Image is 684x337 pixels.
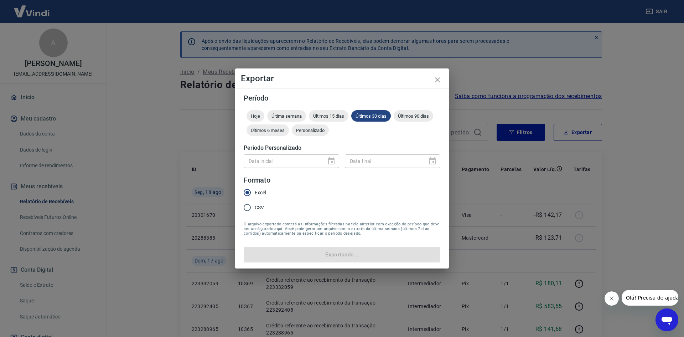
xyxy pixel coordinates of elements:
span: Hoje [247,113,264,119]
div: Últimos 6 meses [247,124,289,136]
div: Últimos 90 dias [394,110,433,122]
span: Personalizado [292,128,329,133]
span: O arquivo exportado conterá as informações filtradas na tela anterior com exceção do período que ... [244,222,440,236]
span: CSV [255,204,264,211]
span: Últimos 15 dias [309,113,348,119]
span: Últimos 30 dias [351,113,391,119]
iframe: Botão para abrir a janela de mensagens [655,308,678,331]
div: Últimos 30 dias [351,110,391,122]
div: Hoje [247,110,264,122]
span: Última semana [267,113,306,119]
legend: Formato [244,175,270,185]
h5: Período Personalizado [244,144,440,152]
iframe: Fechar mensagem [605,291,619,306]
span: Últimos 6 meses [247,128,289,133]
div: Personalizado [292,124,329,136]
span: Excel [255,189,266,196]
button: close [429,71,446,88]
input: DD/MM/YYYY [345,154,423,168]
iframe: Mensagem da empresa [622,290,678,306]
div: Últimos 15 dias [309,110,348,122]
input: DD/MM/YYYY [244,154,321,168]
h4: Exportar [241,74,443,83]
div: Última semana [267,110,306,122]
span: Olá! Precisa de ajuda? [4,5,60,11]
span: Últimos 90 dias [394,113,433,119]
h5: Período [244,95,440,102]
